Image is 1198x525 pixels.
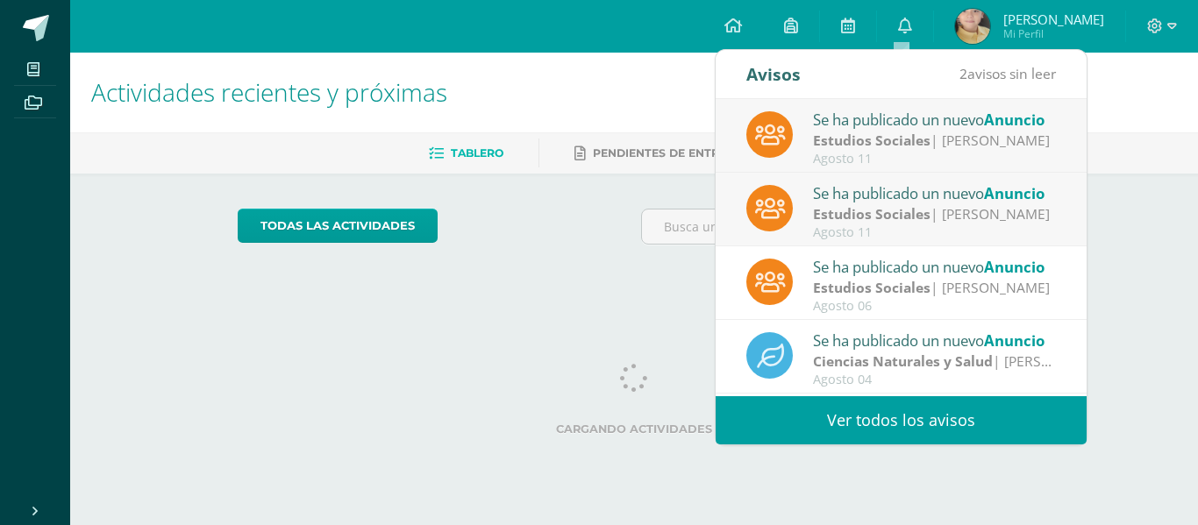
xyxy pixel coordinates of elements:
[813,255,1057,278] div: Se ha publicado un nuevo
[746,50,801,98] div: Avisos
[813,131,1057,151] div: | [PERSON_NAME]
[959,64,1056,83] span: avisos sin leer
[959,64,967,83] span: 2
[813,131,931,150] strong: Estudios Sociales
[984,330,1045,351] span: Anuncio
[574,139,743,167] a: Pendientes de entrega
[955,9,990,44] img: 383cc7b371c47e37abd49284a1b7a115.png
[642,209,1030,244] input: Busca una actividad próxima aquí...
[813,329,1057,351] div: Se ha publicado un nuevo
[238,209,438,243] a: todas las Actividades
[813,299,1057,314] div: Agosto 06
[593,146,743,160] span: Pendientes de entrega
[813,372,1057,387] div: Agosto 04
[984,257,1045,277] span: Anuncio
[813,351,993,371] strong: Ciencias Naturales y Salud
[429,139,503,167] a: Tablero
[91,75,447,109] span: Actividades recientes y próximas
[1003,26,1104,41] span: Mi Perfil
[813,204,1057,224] div: | [PERSON_NAME]
[813,225,1057,240] div: Agosto 11
[813,278,1057,298] div: | [PERSON_NAME]
[984,183,1045,203] span: Anuncio
[451,146,503,160] span: Tablero
[813,351,1057,372] div: | [PERSON_NAME]
[984,110,1045,130] span: Anuncio
[813,152,1057,167] div: Agosto 11
[813,278,931,297] strong: Estudios Sociales
[813,181,1057,204] div: Se ha publicado un nuevo
[813,204,931,223] strong: Estudios Sociales
[1003,11,1104,28] span: [PERSON_NAME]
[716,396,1087,444] a: Ver todos los avisos
[238,422,1031,436] label: Cargando actividades
[813,108,1057,131] div: Se ha publicado un nuevo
